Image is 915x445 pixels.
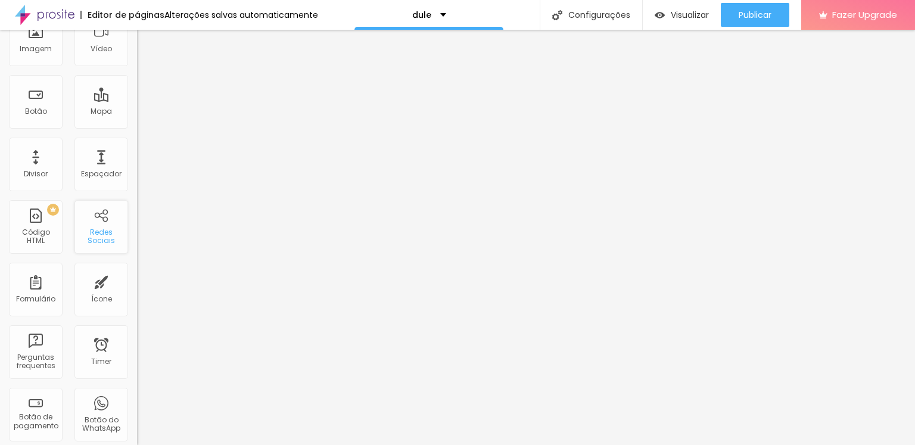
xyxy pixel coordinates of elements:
[412,11,431,19] p: dule
[643,3,721,27] button: Visualizar
[81,170,122,178] div: Espaçador
[91,295,112,303] div: Ícone
[20,45,52,53] div: Imagem
[25,107,47,116] div: Botão
[164,11,318,19] div: Alterações salvas automaticamente
[671,10,709,20] span: Visualizar
[12,228,59,245] div: Código HTML
[91,45,112,53] div: Vídeo
[739,10,771,20] span: Publicar
[12,353,59,371] div: Perguntas frequentes
[80,11,164,19] div: Editor de páginas
[16,295,55,303] div: Formulário
[721,3,789,27] button: Publicar
[91,107,112,116] div: Mapa
[552,10,562,20] img: Icone
[24,170,48,178] div: Divisor
[77,416,125,433] div: Botão do WhatsApp
[832,10,897,20] span: Fazer Upgrade
[12,413,59,430] div: Botão de pagamento
[137,30,915,445] iframe: Editor
[77,228,125,245] div: Redes Sociais
[91,357,111,366] div: Timer
[655,10,665,20] img: view-1.svg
